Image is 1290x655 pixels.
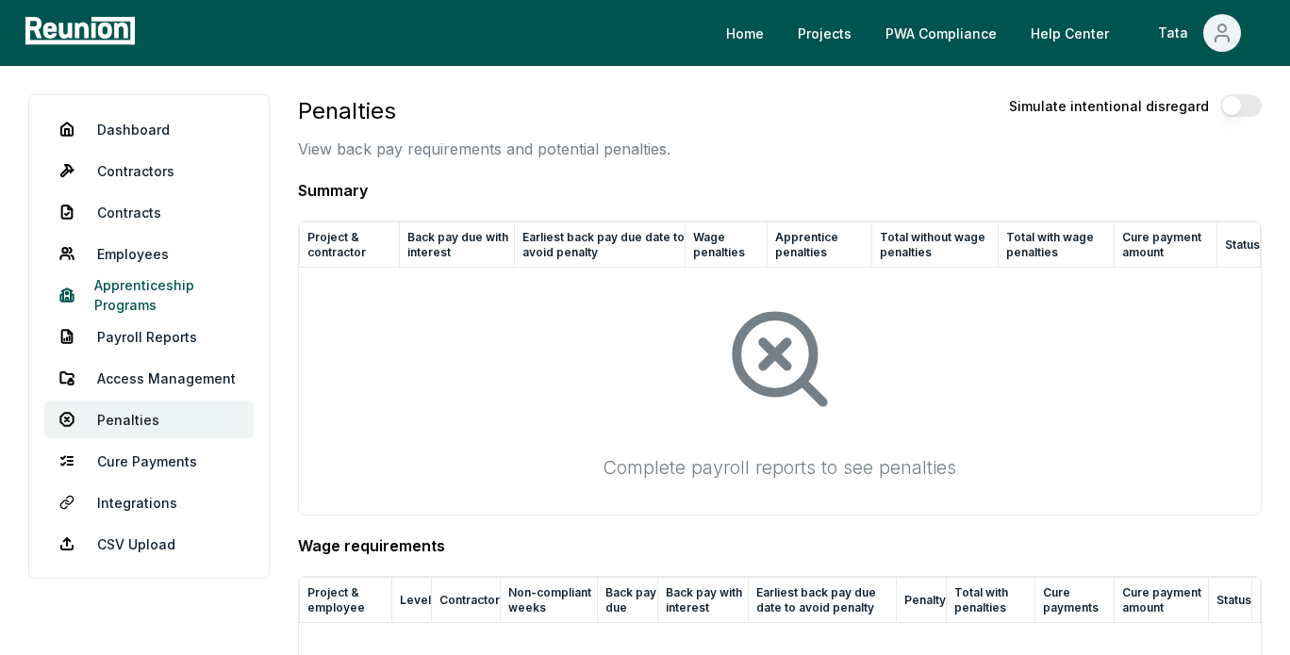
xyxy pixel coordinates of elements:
button: Tata [1143,14,1256,52]
th: Back pay due [598,578,657,623]
a: Cure Payments [44,442,254,480]
th: Total with wage penalties [999,222,1114,268]
th: Cure payment amount [1114,578,1208,623]
th: Apprentice penalties [767,222,871,268]
th: Level [392,578,432,623]
th: Back pay due with interest [399,222,514,268]
a: Integrations [44,483,254,521]
th: Back pay with interest [657,578,749,623]
a: Dashboard [44,110,254,148]
nav: Main [711,14,1271,52]
div: Tata [1158,14,1196,52]
th: Cure payments [1035,578,1115,623]
a: Contractors [44,152,254,189]
a: Contracts [44,193,254,231]
th: Non-compliant weeks [501,578,598,623]
a: Penalties [44,401,254,438]
a: CSV Upload [44,525,254,563]
th: Penalty [897,578,947,623]
th: Earliest back pay due date to avoid penalty [749,578,897,623]
th: Total without wage penalties [872,222,999,268]
a: PWA Compliance [870,14,1012,52]
a: Employees [44,235,254,272]
th: Status [1216,222,1260,268]
h4: Summary [298,179,1262,202]
a: Help Center [1016,14,1124,52]
th: Wage penalties [686,222,768,268]
th: Project & contractor [299,222,399,268]
label: Simulate intentional disregard [1009,96,1209,116]
th: Status [1208,578,1251,623]
th: Project & employee [299,578,392,623]
h3: Penalties [298,94,670,128]
a: Projects [783,14,867,52]
a: Access Management [44,359,254,397]
th: Total with penalties [947,578,1035,623]
th: Contractor [432,578,501,623]
a: Payroll Reports [44,318,254,355]
div: Complete payroll reports to see penalties [554,454,1006,481]
a: Home [711,14,779,52]
a: Apprenticeship Programs [44,276,254,314]
th: Earliest back pay due date to avoid penalty [514,222,686,268]
h4: Wage requirements [298,534,1262,557]
th: Cure payment amount [1114,222,1216,268]
p: View back pay requirements and potential penalties. [298,138,670,160]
